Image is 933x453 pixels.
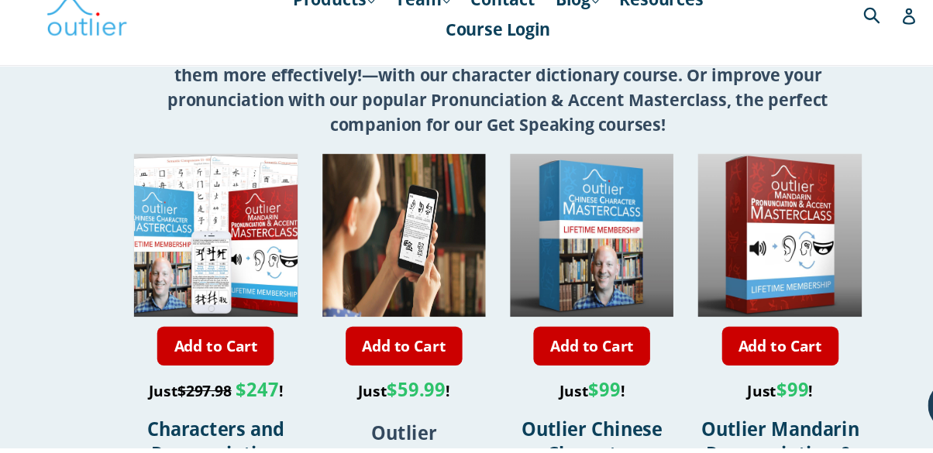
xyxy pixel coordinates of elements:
[363,386,418,409] span: $59.99
[221,386,261,409] span: $247
[701,390,762,408] span: Just !
[43,25,120,70] img: Outlier Linguistics
[524,390,585,408] span: Just !
[324,339,433,376] a: Add to Cart
[433,19,509,47] a: Contact
[500,339,609,376] a: Add to Cart
[363,19,429,47] a: Team
[677,339,786,376] a: Add to Cart
[410,47,524,75] a: Course Login
[805,31,848,63] input: Search
[513,19,569,47] a: Blog
[167,390,217,408] s: $297.98
[865,390,921,441] inbox-online-store-chat: Shopify online store chat
[336,390,422,408] span: Just !
[551,386,581,409] span: $99
[139,390,265,408] span: Just !
[147,339,256,376] a: Add to Cart
[267,19,359,47] a: Products
[728,386,758,409] span: $99
[573,19,666,47] a: Resources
